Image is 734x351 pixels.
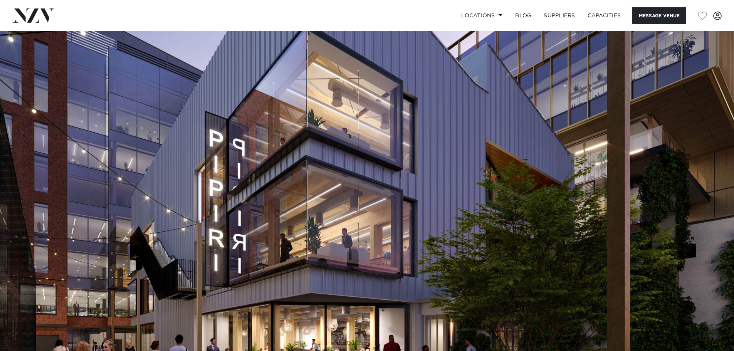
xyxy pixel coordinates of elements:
[12,8,54,22] img: nzv-logo.png
[632,7,686,24] button: Message Venue
[509,7,537,24] a: BLOG
[455,7,509,24] a: Locations
[537,7,581,24] a: SUPPLIERS
[581,7,627,24] a: Capacities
